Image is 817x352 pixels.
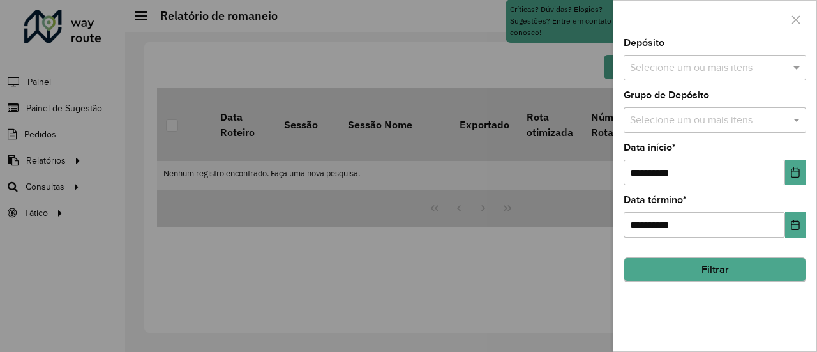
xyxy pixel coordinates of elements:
[624,192,687,208] label: Data término
[785,212,806,238] button: Choose Date
[624,35,664,50] label: Depósito
[624,140,676,155] label: Data início
[624,257,806,282] button: Filtrar
[624,88,709,103] label: Grupo de Depósito
[785,160,806,185] button: Choose Date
